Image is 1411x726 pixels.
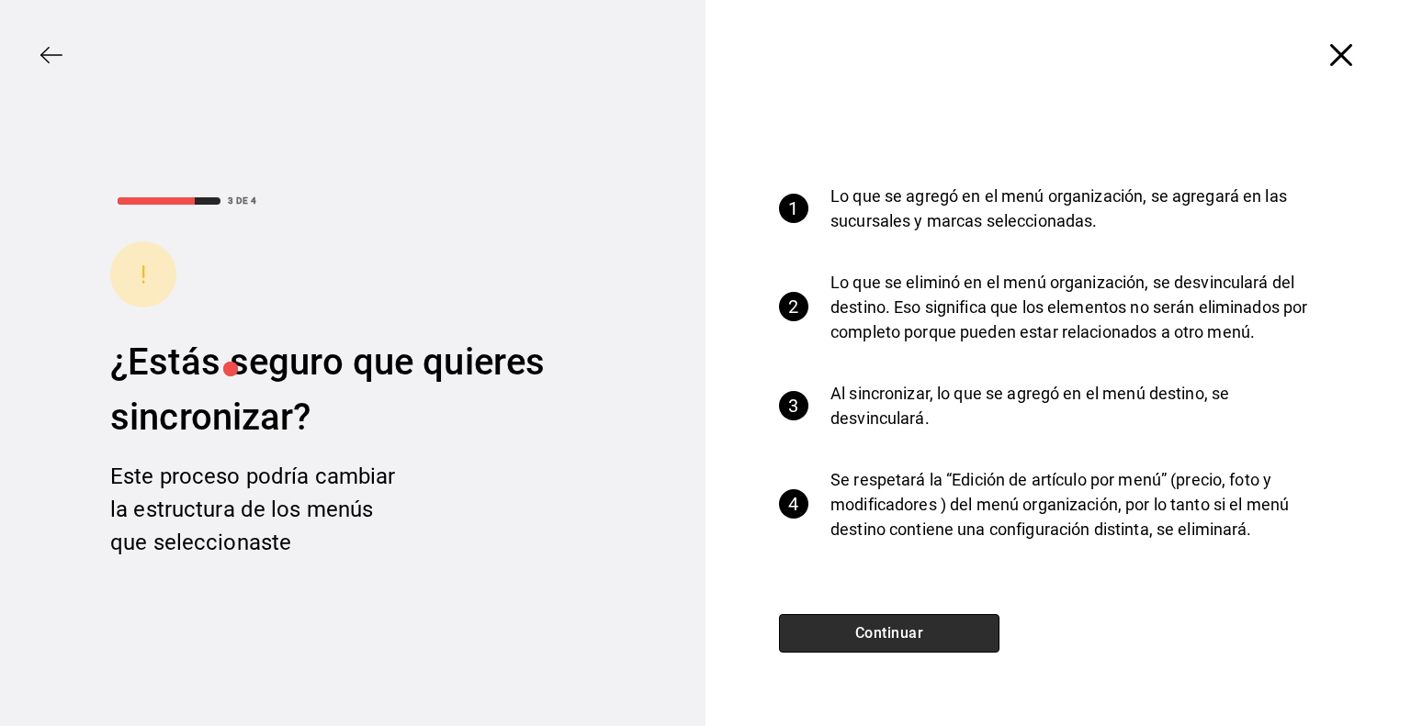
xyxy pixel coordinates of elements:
[830,184,1323,233] p: Lo que se agregó en el menú organización, se agregará en las sucursales y marcas seleccionadas.
[110,460,404,559] div: Este proceso podría cambiar la estructura de los menús que seleccionaste
[779,194,808,223] div: 1
[110,335,595,445] div: ¿Estás seguro que quieres sincronizar?
[830,381,1323,430] p: Al sincronizar, lo que se agregó en el menú destino, se desvinculará.
[779,391,808,420] div: 3
[779,614,999,653] button: Continuar
[779,292,808,321] div: 2
[779,489,808,519] div: 4
[830,270,1323,344] p: Lo que se eliminó en el menú organización, se desvinculará del destino. Eso significa que los ele...
[228,194,256,207] div: 3 DE 4
[830,467,1323,542] p: Se respetará la “Edición de artículo por menú” (precio, foto y modificadores ) del menú organizac...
